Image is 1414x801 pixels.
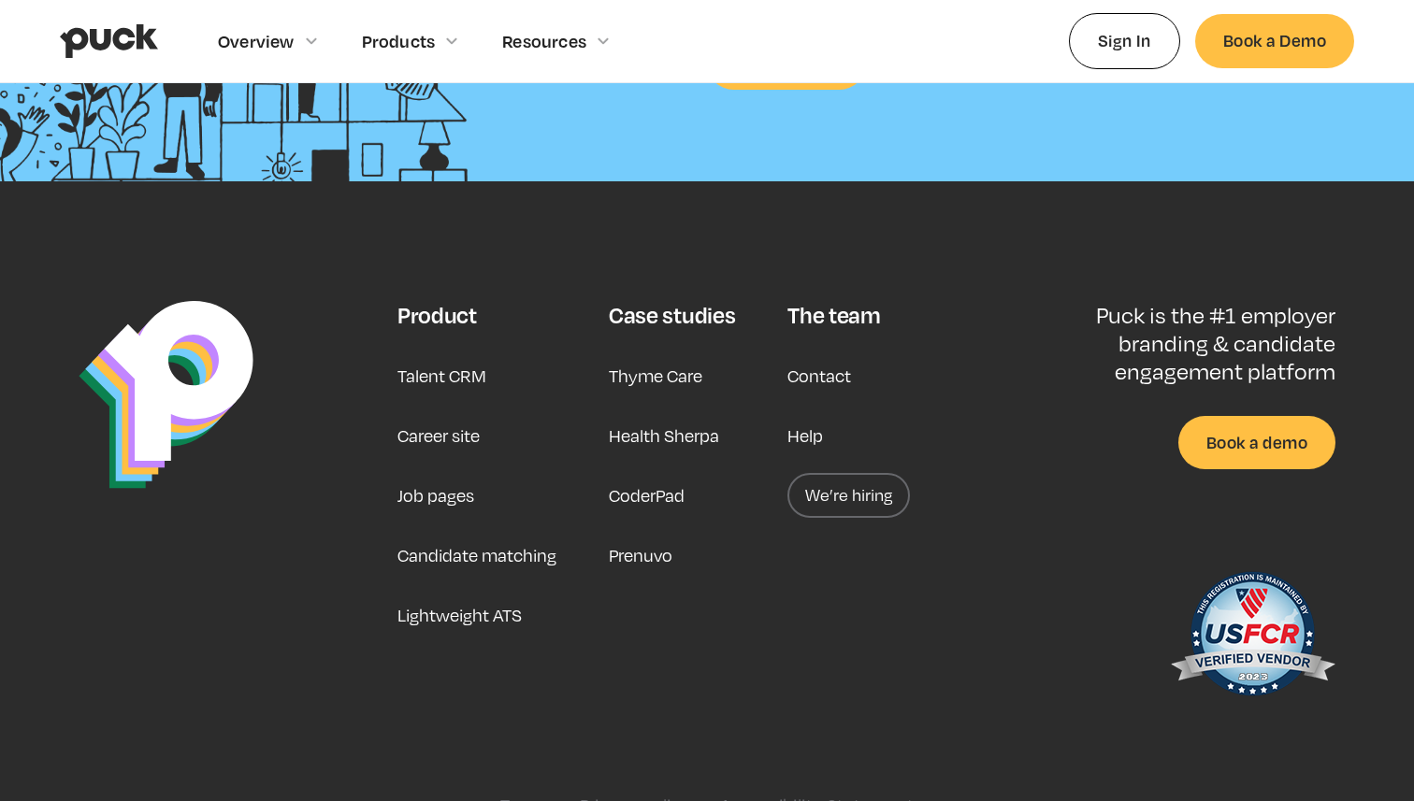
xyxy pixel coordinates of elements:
a: Prenuvo [609,533,672,578]
a: Book a demo [1178,416,1335,469]
a: Health Sherpa [609,413,719,458]
a: Contact [787,353,851,398]
a: Candidate matching [397,533,556,578]
img: Puck Logo [79,301,253,489]
a: Lightweight ATS [397,593,522,637]
a: We’re hiring [787,473,910,518]
p: Puck is the #1 employer branding & candidate engagement platform [1035,301,1335,386]
a: Job pages [397,473,474,518]
a: Thyme Care [609,353,702,398]
div: Case studies [609,301,735,329]
a: Career site [397,413,480,458]
a: Help [787,413,823,458]
div: Product [397,301,477,329]
a: Book a Demo [1195,14,1354,67]
div: Overview [218,31,295,51]
div: Resources [502,31,586,51]
div: The team [787,301,880,329]
a: CoderPad [609,473,685,518]
a: Talent CRM [397,353,486,398]
div: Products [362,31,436,51]
a: Sign In [1069,13,1180,68]
img: US Federal Contractor Registration System for Award Management Verified Vendor Seal [1169,563,1335,712]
